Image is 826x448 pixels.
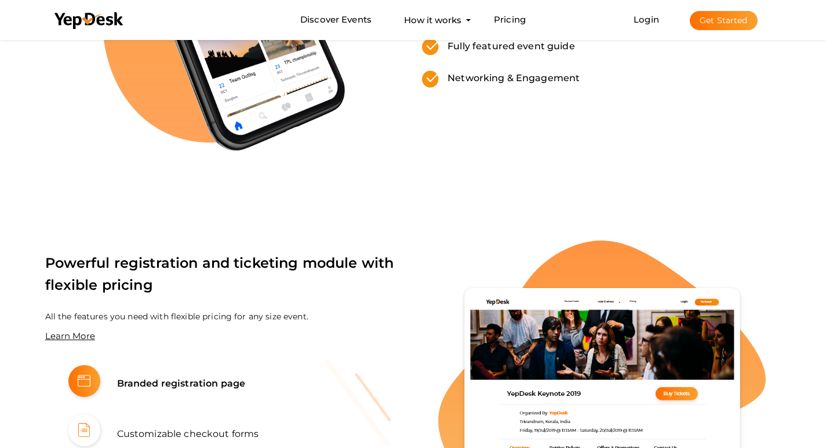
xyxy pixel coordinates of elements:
label: Networking & Engagement [439,71,580,86]
label: All the features you need with flexible pricing for any size event. [45,308,308,325]
label: Customizable checkout forms [103,425,259,443]
label: Branded registration page [103,374,246,393]
a: Login [634,14,659,25]
label: Fully featured event guide [439,39,575,54]
img: registration icon [78,423,90,437]
label: Powerful registration and ticketing module with flexible pricing [45,252,405,305]
a: Pricing [494,9,526,31]
img: featured event guide [422,39,439,56]
a: Discover Events [300,9,372,31]
img: registration icon [78,375,91,387]
button: How it works [401,9,465,31]
img: networking and engagement [422,71,439,88]
button: Get Started [690,11,758,30]
a: Learn More [45,330,95,341]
